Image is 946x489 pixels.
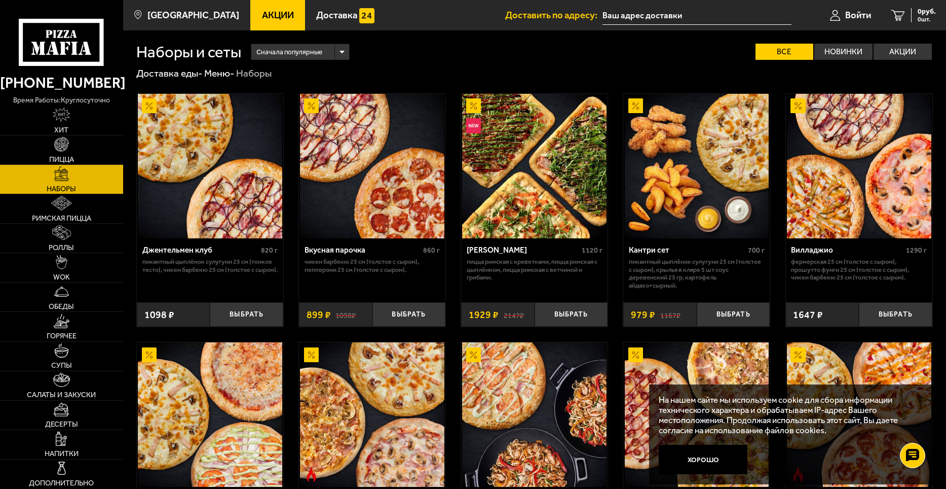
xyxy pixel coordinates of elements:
span: Наборы [47,185,76,192]
span: Пицца [49,156,74,163]
span: Роллы [49,244,74,251]
img: Акционный [142,98,157,113]
s: 1098 ₽ [335,310,356,320]
span: 1929 ₽ [469,310,499,320]
button: Выбрать [210,302,283,327]
a: АкционныйОстрое блюдоБеатриче [786,342,932,487]
label: Акции [874,44,932,60]
span: Салаты и закуски [27,391,96,398]
a: АкционныйКантри сет [623,94,770,238]
span: 899 ₽ [307,310,331,320]
img: Акционный [790,98,805,113]
span: Дополнительно [29,479,94,486]
img: Вилла Капри [462,342,607,487]
span: Десерты [45,421,78,428]
div: Вкусная парочка [305,246,421,255]
div: Джентельмен клуб [142,246,259,255]
span: 1290 г [906,246,927,255]
img: 15daf4d41897b9f0e9f617042186c801.svg [359,8,374,23]
label: Новинки [814,44,873,60]
img: ДаВинчи сет [625,342,769,487]
img: Акционный [628,347,643,362]
h1: Наборы и сеты [136,44,241,60]
div: Кантри сет [629,246,745,255]
img: Острое блюдо [304,467,319,482]
img: Акционный [466,347,481,362]
button: Выбрать [372,302,446,327]
span: 1120 г [582,246,602,255]
label: Все [755,44,814,60]
p: Пикантный цыплёнок сулугуни 25 см (толстое с сыром), крылья в кляре 5 шт соус деревенский 25 гр, ... [629,258,765,289]
a: АкционныйДаВинчи сет [623,342,770,487]
img: Акционный [790,347,805,362]
span: Доставка [316,11,357,20]
input: Ваш адрес доставки [602,6,791,25]
p: Чикен Барбекю 25 см (толстое с сыром), Пепперони 25 см (толстое с сыром). [305,258,440,273]
img: Акционный [142,347,157,362]
span: Хит [54,126,68,133]
span: Акции [262,11,294,20]
img: Акционный [628,98,643,113]
span: Обеды [49,303,74,310]
span: 0 шт. [918,16,936,22]
div: Наборы [236,67,272,80]
div: Вилладжио [791,246,903,255]
a: АкционныйВилладжио [786,94,932,238]
button: Выбрать [535,302,608,327]
span: Горячее [47,332,77,339]
a: АкционныйВилла Капри [461,342,608,487]
a: АкционныйОстрое блюдоТрио из Рио [299,342,445,487]
button: Выбрать [859,302,932,327]
img: 3 пиццы [138,342,282,487]
a: АкционныйВкусная парочка [299,94,445,238]
img: Вилладжио [787,94,931,238]
span: Доставить по адресу: [505,11,602,20]
img: Беатриче [787,342,931,487]
img: Кантри сет [625,94,769,238]
img: Акционный [304,347,319,362]
div: [PERSON_NAME] [467,246,579,255]
span: 979 ₽ [631,310,655,320]
p: Фермерская 25 см (толстое с сыром), Прошутто Фунги 25 см (толстое с сыром), Чикен Барбекю 25 см (... [791,258,927,282]
span: 1647 ₽ [793,310,823,320]
span: Римская пицца [32,215,91,222]
span: Войти [845,11,871,20]
span: Напитки [45,450,79,457]
img: Акционный [466,98,481,113]
s: 2147 ₽ [504,310,524,320]
p: На нашем сайте мы используем cookie для сбора информации технического характера и обрабатываем IP... [659,395,917,436]
button: Выбрать [697,302,770,327]
a: Доставка еды- [136,67,203,79]
span: 0 руб. [918,8,936,15]
a: Меню- [204,67,235,79]
span: 860 г [423,246,440,255]
img: Новинка [466,118,481,133]
span: WOK [53,273,70,281]
span: 1098 ₽ [144,310,174,320]
span: Сначала популярные [256,43,322,61]
img: Вкусная парочка [300,94,444,238]
p: Пикантный цыплёнок сулугуни 25 см (тонкое тесто), Чикен Барбекю 25 см (толстое с сыром). [142,258,278,273]
img: Джентельмен клуб [138,94,282,238]
p: Пицца Римская с креветками, Пицца Римская с цыплёнком, Пицца Римская с ветчиной и грибами. [467,258,602,282]
span: [GEOGRAPHIC_DATA] [147,11,239,20]
span: 700 г [748,246,765,255]
img: Трио из Рио [300,342,444,487]
a: Акционный3 пиццы [137,342,283,487]
img: Акционный [304,98,319,113]
span: 820 г [261,246,278,255]
a: АкционныйДжентельмен клуб [137,94,283,238]
button: Хорошо [659,445,747,474]
span: Супы [51,362,72,369]
img: Мама Миа [462,94,607,238]
s: 1167 ₽ [660,310,680,320]
a: АкционныйНовинкаМама Миа [461,94,608,238]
